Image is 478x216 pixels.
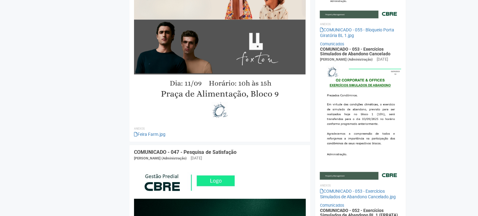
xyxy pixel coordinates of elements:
a: Feira Farm.jpg [134,132,165,137]
a: COMUNICADO - 055 - Bloqueio Porta Giratória BL 1.jpg [320,27,394,38]
span: [PERSON_NAME] (Administração) [320,57,372,62]
a: Comunicados [320,203,344,208]
div: [DATE] [376,57,388,62]
div: [DATE] [191,155,202,161]
a: COMUNICADO - 053 - Exercícios Simulados de Abandono Cancelado.jpg [320,189,395,199]
a: COMUNICADO - 047 - Pesquisa de Satisfação [134,149,236,155]
li: Anexos [320,183,401,188]
a: Comunicados [320,42,344,46]
span: [PERSON_NAME] (Administração) [134,156,187,160]
li: Anexos [134,126,306,131]
img: COMUNICADO%20-%20053%20-%20Exerc%C3%ADcios%20Simulados%20de%20Abandono%20Cancelado.jpg [320,62,401,179]
a: COMUNICADO - 053 - Exercícios Simulados de Abandono Cancelado [320,47,390,56]
li: Anexos [320,21,401,27]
